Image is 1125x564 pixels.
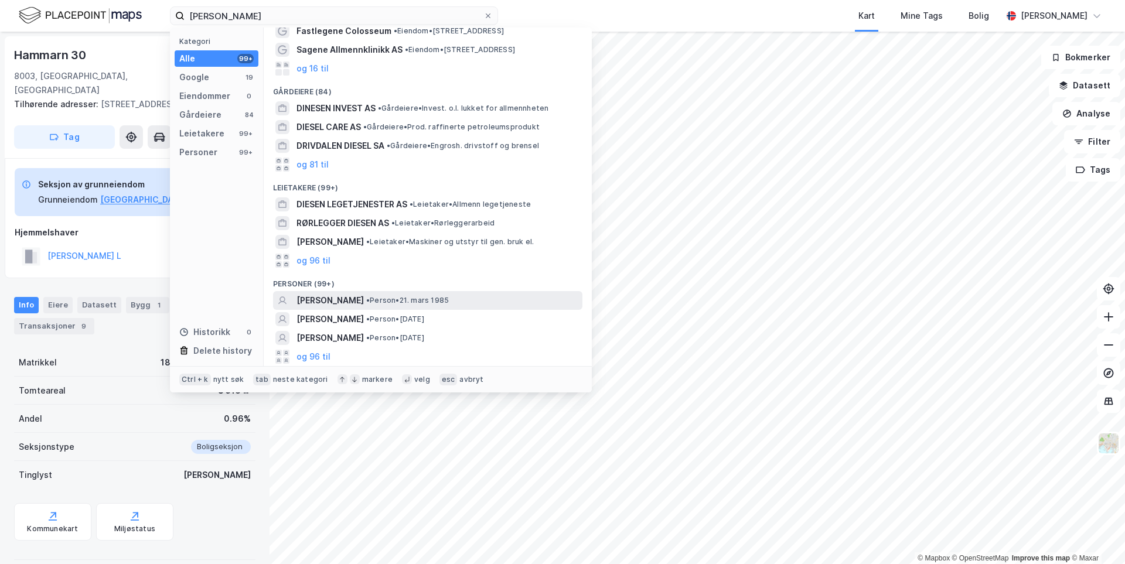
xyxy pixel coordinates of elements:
[366,237,370,246] span: •
[391,218,495,228] span: Leietaker • Rørleggerarbeid
[19,5,142,26] img: logo.f888ab2527a4732fd821a326f86c7f29.svg
[161,356,251,370] div: 1804-138-4710-0-21
[394,26,397,35] span: •
[264,174,592,195] div: Leietakere (99+)
[952,554,1009,562] a: OpenStreetMap
[1066,508,1125,564] div: Kontrollprogram for chat
[179,70,209,84] div: Google
[100,193,231,207] button: [GEOGRAPHIC_DATA], 138/4710
[366,296,449,305] span: Person • 21. mars 1985
[193,344,252,358] div: Delete history
[1097,432,1120,454] img: Z
[1021,9,1087,23] div: [PERSON_NAME]
[19,412,42,426] div: Andel
[1066,158,1120,182] button: Tags
[296,101,376,115] span: DINESEN INVEST AS
[296,293,364,307] span: [PERSON_NAME]
[273,375,328,384] div: neste kategori
[244,91,254,101] div: 0
[296,139,384,153] span: DRIVDALEN DIESEL SA
[27,524,78,534] div: Kommunekart
[414,375,430,384] div: velg
[237,54,254,63] div: 99+
[1064,130,1120,153] button: Filter
[296,312,364,326] span: [PERSON_NAME]
[19,468,52,482] div: Tinglyst
[296,331,364,345] span: [PERSON_NAME]
[1066,508,1125,564] iframe: Chat Widget
[213,375,244,384] div: nytt søk
[362,375,393,384] div: markere
[394,26,504,36] span: Eiendom • [STREET_ADDRESS]
[296,235,364,249] span: [PERSON_NAME]
[387,141,390,150] span: •
[179,37,258,46] div: Kategori
[38,177,231,192] div: Seksjon av grunneiendom
[366,315,370,323] span: •
[237,148,254,157] div: 99+
[14,97,246,111] div: [STREET_ADDRESS]
[366,333,424,343] span: Person • [DATE]
[244,73,254,82] div: 19
[78,320,90,332] div: 9
[179,52,195,66] div: Alle
[296,24,391,38] span: Fastlegene Colosseum
[19,440,74,454] div: Seksjonstype
[410,200,531,209] span: Leietaker • Allmenn legetjeneste
[1041,46,1120,69] button: Bokmerker
[179,374,211,385] div: Ctrl + k
[296,61,329,76] button: og 16 til
[378,104,548,113] span: Gårdeiere • Invest. o.l. lukket for allmennheten
[918,554,950,562] a: Mapbox
[969,9,989,23] div: Bolig
[296,43,403,57] span: Sagene Allmennklinikk AS
[15,225,255,240] div: Hjemmelshaver
[224,412,251,426] div: 0.96%
[126,297,169,313] div: Bygg
[439,374,458,385] div: esc
[14,297,39,313] div: Info
[179,145,217,159] div: Personer
[387,141,539,151] span: Gårdeiere • Engrosh. drivstoff og brensel
[296,158,329,172] button: og 81 til
[858,9,875,23] div: Kart
[363,122,367,131] span: •
[253,374,271,385] div: tab
[14,125,115,149] button: Tag
[19,384,66,398] div: Tomteareal
[185,7,483,25] input: Søk på adresse, matrikkel, gårdeiere, leietakere eller personer
[14,46,88,64] div: Hammarn 30
[405,45,408,54] span: •
[1012,554,1070,562] a: Improve this map
[391,218,395,227] span: •
[264,78,592,99] div: Gårdeiere (84)
[1049,74,1120,97] button: Datasett
[179,127,224,141] div: Leietakere
[77,297,121,313] div: Datasett
[405,45,515,54] span: Eiendom • [STREET_ADDRESS]
[296,254,330,268] button: og 96 til
[179,108,221,122] div: Gårdeiere
[378,104,381,112] span: •
[38,193,98,207] div: Grunneiendom
[296,350,330,364] button: og 96 til
[183,468,251,482] div: [PERSON_NAME]
[14,318,94,334] div: Transaksjoner
[366,333,370,342] span: •
[296,197,407,211] span: DIESEN LEGETJENESTER AS
[366,315,424,324] span: Person • [DATE]
[264,270,592,291] div: Personer (99+)
[179,325,230,339] div: Historikk
[410,200,413,208] span: •
[237,129,254,138] div: 99+
[363,122,540,132] span: Gårdeiere • Prod. raffinerte petroleumsprodukt
[1052,102,1120,125] button: Analyse
[901,9,943,23] div: Mine Tags
[366,237,534,247] span: Leietaker • Maskiner og utstyr til gen. bruk el.
[153,299,165,311] div: 1
[459,375,483,384] div: avbryt
[366,296,370,305] span: •
[19,356,57,370] div: Matrikkel
[179,89,230,103] div: Eiendommer
[14,69,183,97] div: 8003, [GEOGRAPHIC_DATA], [GEOGRAPHIC_DATA]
